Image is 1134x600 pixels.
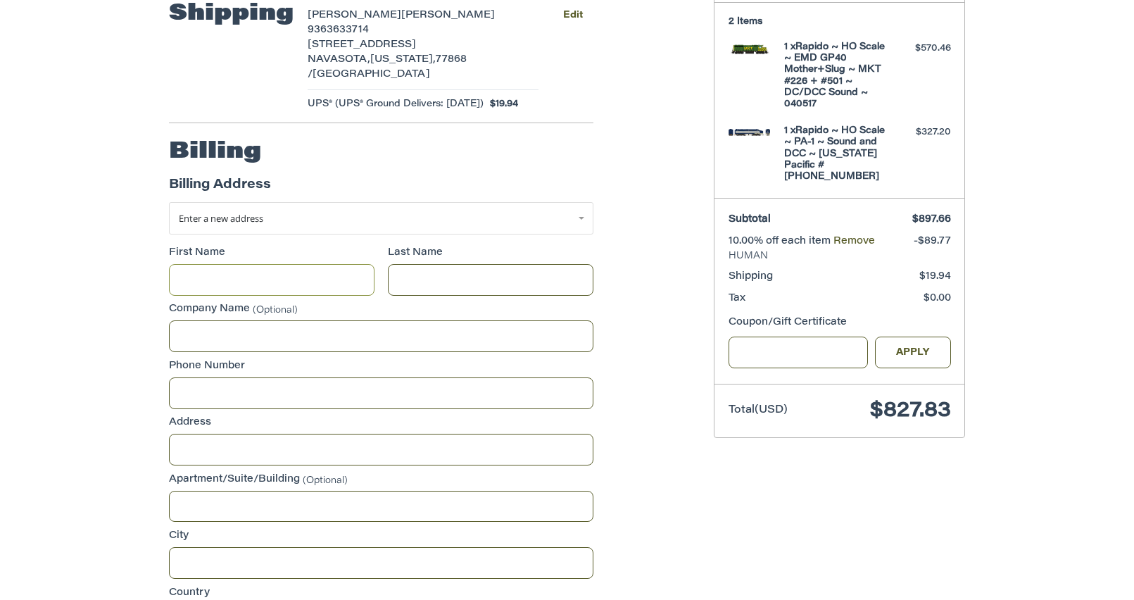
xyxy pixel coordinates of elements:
span: [US_STATE], [370,55,436,65]
div: Coupon/Gift Certificate [729,315,951,330]
span: UPS® (UPS® Ground Delivers: [DATE]) [308,97,484,111]
span: Tax [729,294,745,304]
label: City [169,529,593,544]
span: -$89.77 [914,237,951,246]
span: 9363633714 [308,25,369,35]
legend: Billing Address [169,176,271,202]
span: $19.94 [919,272,951,282]
button: Edit [552,5,593,25]
span: [GEOGRAPHIC_DATA] [313,70,430,80]
label: Phone Number [169,359,593,374]
span: Subtotal [729,215,771,225]
h2: Billing [169,138,261,166]
span: $897.66 [912,215,951,225]
h4: 1 x Rapido ~ HO Scale ~ EMD GP40 Mother+Slug ~ MKT #226 + #501 ~ DC/DCC Sound ~ 040517 [784,42,892,111]
span: [PERSON_NAME] [308,11,401,20]
label: Address [169,415,593,430]
div: $327.20 [895,125,951,139]
small: (Optional) [253,306,298,315]
span: 10.00% off each item [729,237,833,246]
span: Shipping [729,272,773,282]
span: $827.83 [870,401,951,422]
a: Enter or select a different address [169,202,593,235]
span: [STREET_ADDRESS] [308,40,416,50]
h3: 2 Items [729,16,951,27]
input: Gift Certificate or Coupon Code [729,337,869,368]
label: Apartment/Suite/Building [169,473,593,487]
span: Enter a new address [179,212,263,225]
div: $570.46 [895,42,951,56]
span: $19.94 [484,97,519,111]
span: [PERSON_NAME] [401,11,495,20]
label: Company Name [169,302,593,317]
span: Total (USD) [729,405,788,415]
label: First Name [169,246,374,261]
span: $0.00 [924,294,951,304]
label: Last Name [388,246,593,261]
button: Apply [875,337,951,368]
span: NAVASOTA, [308,55,370,65]
span: HUMAN [729,249,951,263]
h4: 1 x Rapido ~ HO Scale ~ PA-1 ~ Sound and DCC ~ [US_STATE] Pacific #[PHONE_NUMBER] [784,125,892,182]
small: (Optional) [303,475,348,485]
a: Remove [833,237,875,246]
